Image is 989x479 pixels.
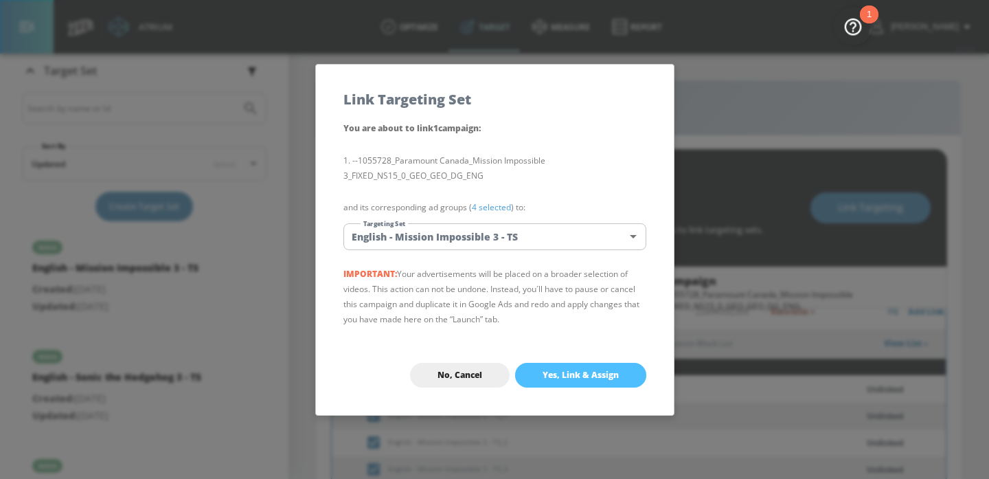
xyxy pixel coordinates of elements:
span: No, Cancel [437,370,482,381]
div: English - Mission Impossible 3 - TS [343,223,646,250]
li: --1055728_Paramount Canada_Mission Impossible 3_FIXED_NS15_0_GEO_GEO_DG_ENG [343,153,646,183]
button: Yes, Link & Assign [515,363,646,388]
h5: Link Targeting Set [343,92,471,107]
p: and its corresponding ad groups ( ) to: [343,200,646,215]
span: Yes, Link & Assign [543,370,619,381]
a: 4 selected [472,201,511,213]
p: Your advertisements will be placed on a broader selection of videos. This action can not be undon... [343,267,646,327]
p: You are about to link 1 campaign : [343,120,646,137]
button: Open Resource Center, 1 new notification [834,7,872,45]
span: IMPORTANT: [343,268,397,280]
div: 1 [867,14,872,32]
button: No, Cancel [410,363,510,388]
